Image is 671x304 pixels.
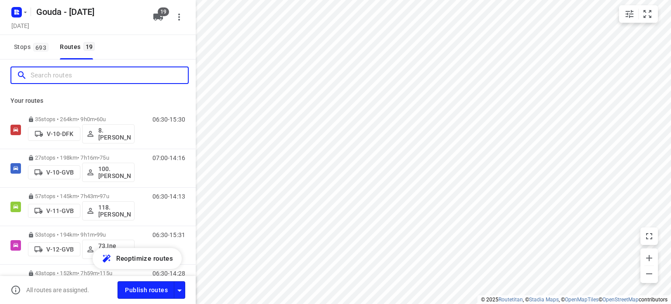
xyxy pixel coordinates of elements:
button: V-12-GVB [28,242,80,256]
p: 35 stops • 264km • 9h0m [28,116,135,122]
span: Publish routes [125,285,168,296]
div: Routes [60,42,97,52]
button: 73.Ine Ernst [82,240,135,259]
p: 27 stops • 198km • 7h16m [28,154,135,161]
li: © 2025 , © , © © contributors [481,297,668,303]
button: V-10-GVB [28,165,80,179]
p: 06:30-14:28 [152,270,185,277]
p: 118.[PERSON_NAME] [98,204,131,218]
p: V-11-GVB [46,207,74,214]
a: Routetitan [498,297,523,303]
span: • [95,116,97,122]
button: Publish routes [118,281,174,298]
button: 118.[PERSON_NAME] [82,201,135,220]
p: All routes are assigned. [26,287,89,294]
span: Stops [14,42,51,52]
span: 693 [33,43,48,52]
a: Stadia Maps [529,297,559,303]
p: 06:30-14:13 [152,193,185,200]
button: More [170,8,188,26]
button: V-10-DFK [28,127,80,141]
span: 99u [97,231,106,238]
button: 100.[PERSON_NAME] [82,163,135,182]
h5: Gouda - [DATE] [33,5,146,19]
span: 60u [97,116,106,122]
button: Reoptimize routes [93,248,182,269]
p: V-10-GVB [46,169,74,176]
div: Driver app settings [174,284,185,295]
button: 19 [149,8,167,26]
span: 115u [100,270,112,276]
span: • [98,193,100,199]
p: V-10-DFK [47,130,73,137]
span: 19 [158,7,169,16]
span: • [98,154,100,161]
span: 19 [83,42,95,51]
p: 06:30-15:30 [152,116,185,123]
p: 43 stops • 152km • 7h59m [28,270,135,276]
button: Fit zoom [639,5,656,23]
p: 06:30-15:31 [152,231,185,238]
span: • [95,231,97,238]
p: V-12-GVB [46,246,74,253]
p: 8. [PERSON_NAME] [98,127,131,141]
span: 97u [100,193,109,199]
a: OpenStreetMap [602,297,639,303]
input: Search routes [31,69,188,82]
p: 73.Ine Ernst [98,242,131,256]
a: OpenMapTiles [565,297,598,303]
p: Your routes [10,96,185,105]
span: 75u [100,154,109,161]
span: • [98,270,100,276]
p: 53 stops • 194km • 9h1m [28,231,135,238]
button: Map settings [621,5,638,23]
button: V-11-GVB [28,204,80,218]
span: Reoptimize routes [116,253,173,264]
button: 8. [PERSON_NAME] [82,124,135,143]
p: 07:00-14:16 [152,154,185,161]
p: 57 stops • 145km • 7h43m [28,193,135,199]
p: 100.[PERSON_NAME] [98,165,131,179]
h5: Project date [8,21,33,31]
div: small contained button group [619,5,658,23]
